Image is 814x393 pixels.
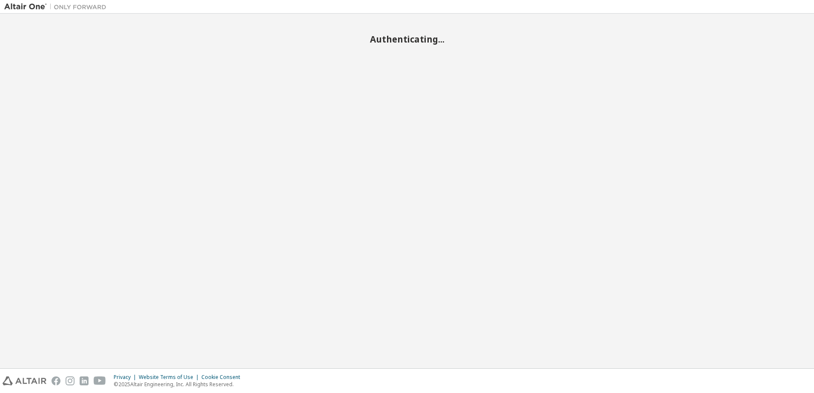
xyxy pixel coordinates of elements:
[4,34,810,45] h2: Authenticating...
[201,374,245,381] div: Cookie Consent
[3,376,46,385] img: altair_logo.svg
[114,374,139,381] div: Privacy
[114,381,245,388] p: © 2025 Altair Engineering, Inc. All Rights Reserved.
[139,374,201,381] div: Website Terms of Use
[80,376,89,385] img: linkedin.svg
[66,376,75,385] img: instagram.svg
[4,3,111,11] img: Altair One
[94,376,106,385] img: youtube.svg
[52,376,60,385] img: facebook.svg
